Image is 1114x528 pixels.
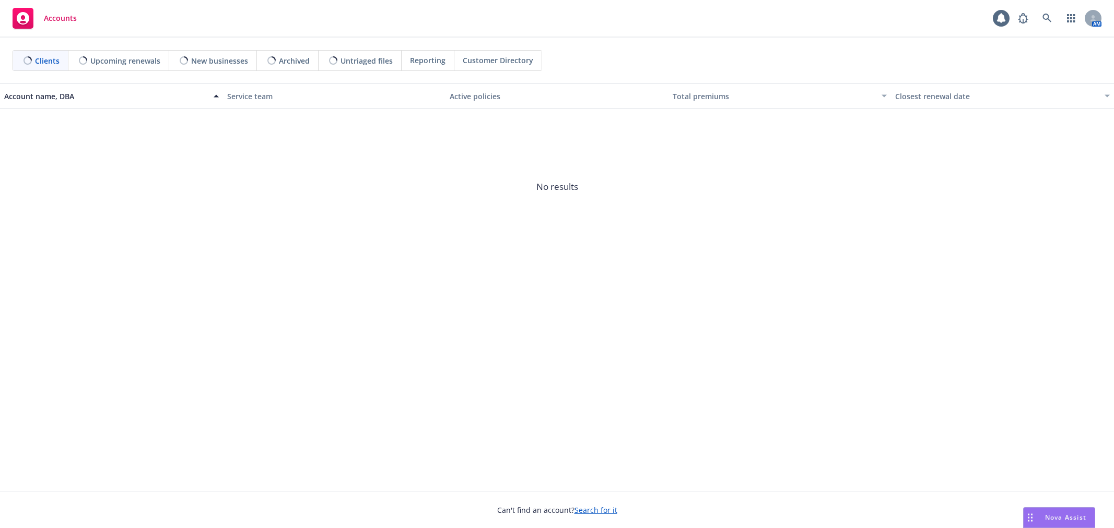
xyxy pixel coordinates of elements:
span: Clients [35,55,60,66]
a: Accounts [8,4,81,33]
span: Archived [279,55,310,66]
button: Nova Assist [1023,507,1095,528]
span: Reporting [410,55,445,66]
span: New businesses [191,55,248,66]
a: Report a Bug [1013,8,1034,29]
div: Closest renewal date [895,91,1098,102]
div: Service team [227,91,442,102]
div: Drag to move [1024,508,1037,527]
span: Upcoming renewals [90,55,160,66]
span: Nova Assist [1045,513,1086,522]
button: Total premiums [669,83,892,109]
a: Switch app [1061,8,1082,29]
a: Search for it [574,505,617,515]
button: Service team [223,83,446,109]
button: Active policies [445,83,669,109]
div: Account name, DBA [4,91,207,102]
span: Untriaged files [341,55,393,66]
a: Search [1037,8,1058,29]
div: Total premiums [673,91,876,102]
span: Can't find an account? [497,505,617,515]
button: Closest renewal date [891,83,1114,109]
span: Accounts [44,14,77,22]
span: Customer Directory [463,55,533,66]
div: Active policies [450,91,664,102]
